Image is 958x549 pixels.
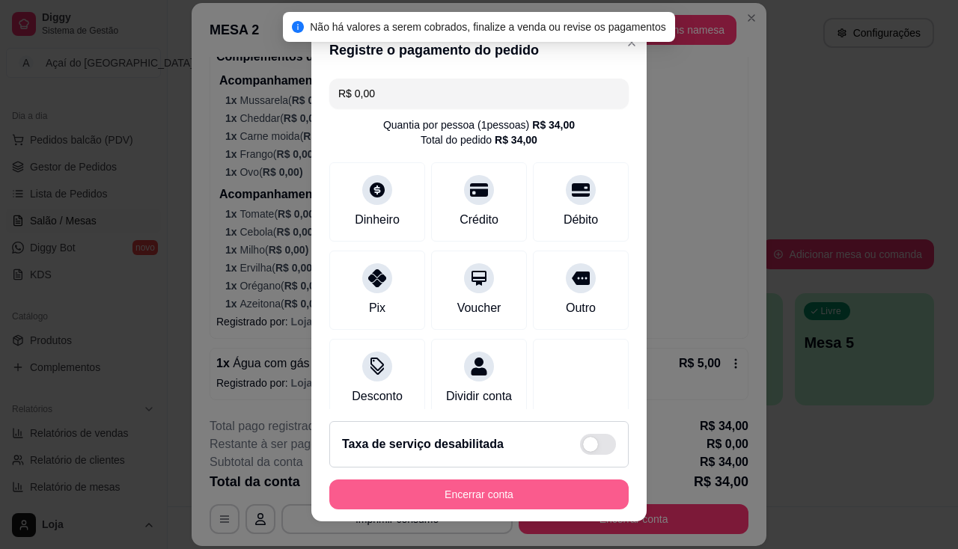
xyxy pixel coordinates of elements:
div: Dividir conta [446,387,512,405]
div: Crédito [460,211,498,229]
div: Quantia por pessoa ( 1 pessoas) [383,117,575,132]
header: Registre o pagamento do pedido [311,28,647,73]
h2: Taxa de serviço desabilitada [342,435,504,453]
div: Débito [564,211,598,229]
button: Encerrar conta [329,479,629,509]
div: Pix [369,299,385,317]
span: info-circle [292,21,304,33]
div: R$ 34,00 [532,117,575,132]
div: Dinheiro [355,211,400,229]
span: Não há valores a serem cobrados, finalize a venda ou revise os pagamentos [310,21,666,33]
div: Total do pedido [421,132,537,147]
button: Close [620,31,644,55]
div: Voucher [457,299,501,317]
input: Ex.: hambúrguer de cordeiro [338,79,620,108]
div: Desconto [352,387,403,405]
div: Outro [566,299,596,317]
div: R$ 34,00 [495,132,537,147]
